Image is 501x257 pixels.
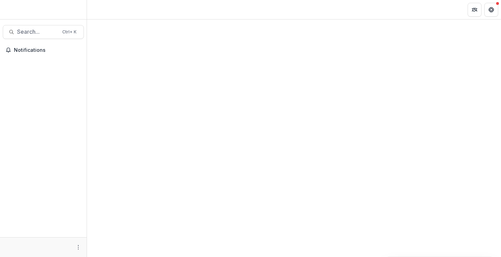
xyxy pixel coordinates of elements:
[61,28,78,36] div: Ctrl + K
[484,3,498,17] button: Get Help
[14,47,81,53] span: Notifications
[3,45,84,56] button: Notifications
[468,3,482,17] button: Partners
[17,29,58,35] span: Search...
[74,243,82,251] button: More
[3,25,84,39] button: Search...
[90,5,119,15] nav: breadcrumb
